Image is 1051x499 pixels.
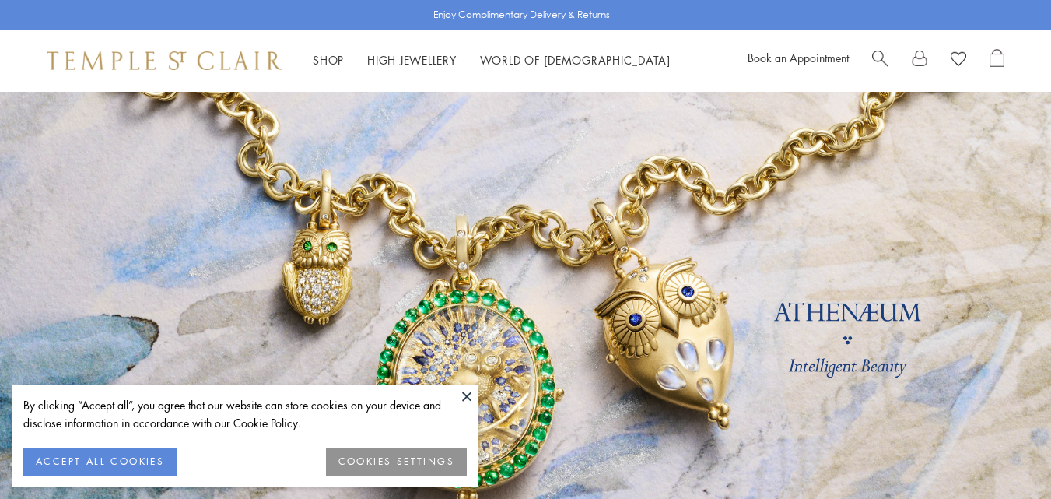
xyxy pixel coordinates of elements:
img: Temple St. Clair [47,51,282,70]
p: Enjoy Complimentary Delivery & Returns [433,7,610,23]
div: By clicking “Accept all”, you agree that our website can store cookies on your device and disclos... [23,396,467,432]
a: Book an Appointment [748,50,849,65]
a: Search [872,49,888,72]
a: View Wishlist [951,49,966,72]
a: ShopShop [313,52,344,68]
a: World of [DEMOGRAPHIC_DATA]World of [DEMOGRAPHIC_DATA] [480,52,671,68]
a: High JewelleryHigh Jewellery [367,52,457,68]
nav: Main navigation [313,51,671,69]
a: Open Shopping Bag [990,49,1004,72]
button: ACCEPT ALL COOKIES [23,448,177,476]
button: COOKIES SETTINGS [326,448,467,476]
